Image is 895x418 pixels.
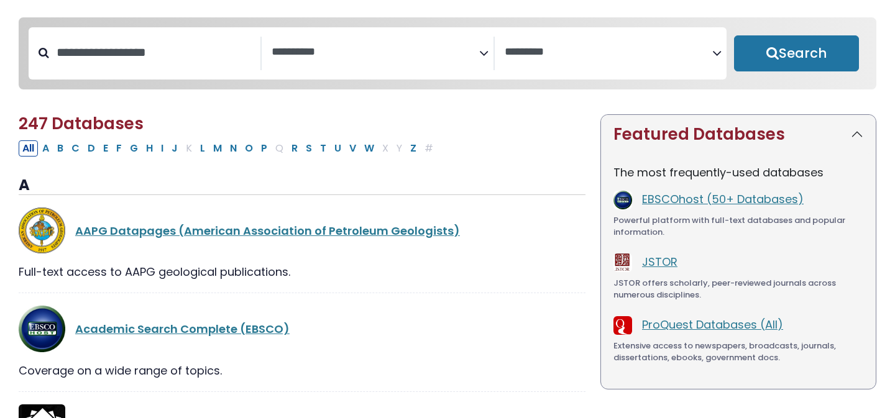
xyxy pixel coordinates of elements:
button: Filter Results P [257,140,271,157]
nav: Search filters [19,17,876,89]
p: The most frequently-used databases [613,164,863,181]
div: Powerful platform with full-text databases and popular information. [613,214,863,239]
a: EBSCOhost (50+ Databases) [642,191,804,207]
h3: A [19,176,585,195]
button: Featured Databases [601,115,876,154]
button: Filter Results L [196,140,209,157]
button: Filter Results T [316,140,330,157]
div: Full-text access to AAPG geological publications. [19,263,585,280]
button: Filter Results A [39,140,53,157]
textarea: Search [505,46,712,59]
a: ProQuest Databases (All) [642,317,783,332]
a: AAPG Datapages (American Association of Petroleum Geologists) [75,223,460,239]
button: Filter Results J [168,140,181,157]
button: Filter Results C [68,140,83,157]
span: 247 Databases [19,112,144,135]
button: Filter Results Z [406,140,420,157]
button: Filter Results U [331,140,345,157]
button: Filter Results E [99,140,112,157]
a: JSTOR [642,254,677,270]
div: JSTOR offers scholarly, peer-reviewed journals across numerous disciplines. [613,277,863,301]
button: Filter Results N [226,140,241,157]
div: Coverage on a wide range of topics. [19,362,585,379]
button: Filter Results I [157,140,167,157]
button: Submit for Search Results [734,35,859,71]
button: Filter Results R [288,140,301,157]
button: All [19,140,38,157]
button: Filter Results F [112,140,126,157]
button: Filter Results B [53,140,67,157]
button: Filter Results O [241,140,257,157]
button: Filter Results V [346,140,360,157]
button: Filter Results G [126,140,142,157]
button: Filter Results S [302,140,316,157]
button: Filter Results M [209,140,226,157]
input: Search database by title or keyword [49,42,260,63]
button: Filter Results H [142,140,157,157]
button: Filter Results W [360,140,378,157]
a: Academic Search Complete (EBSCO) [75,321,290,337]
button: Filter Results D [84,140,99,157]
textarea: Search [272,46,479,59]
div: Extensive access to newspapers, broadcasts, journals, dissertations, ebooks, government docs. [613,340,863,364]
div: Alpha-list to filter by first letter of database name [19,140,438,155]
